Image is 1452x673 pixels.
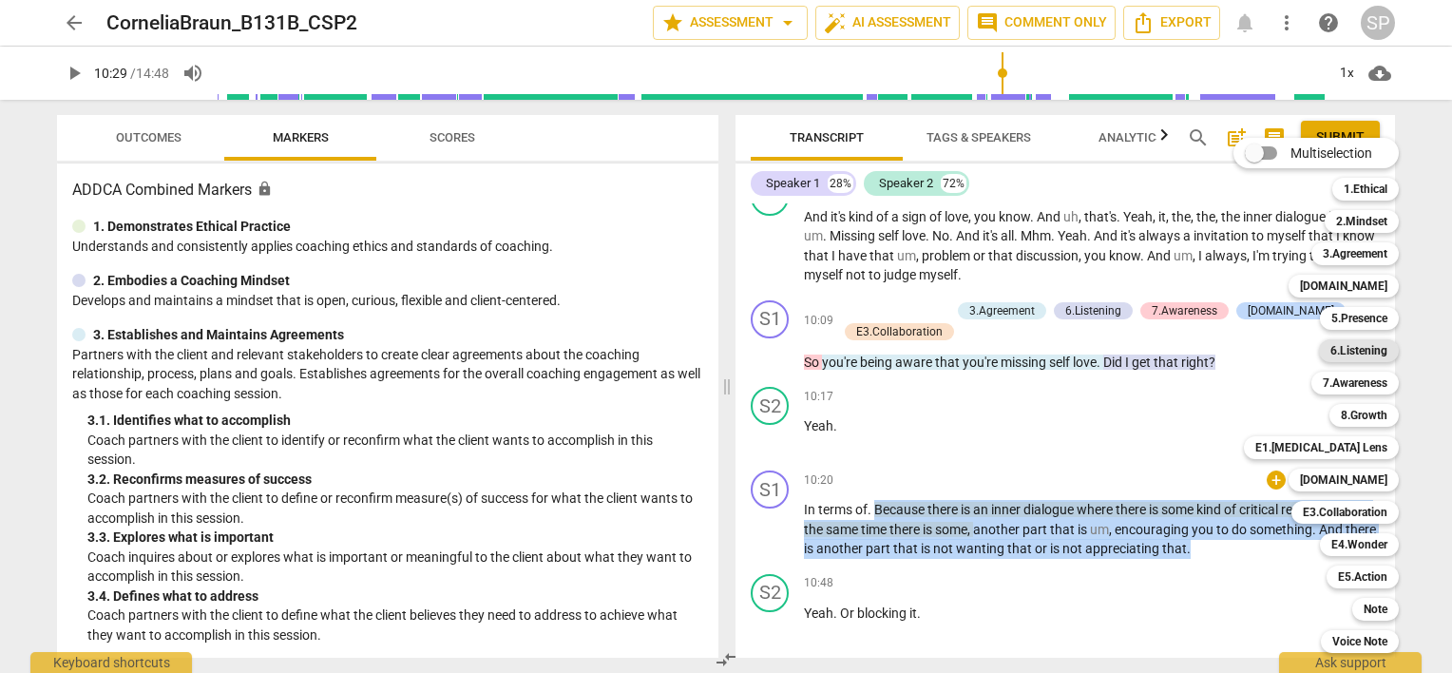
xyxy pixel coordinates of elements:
b: Voice Note [1332,630,1387,653]
b: E3.Collaboration [1303,501,1387,524]
b: 8.Growth [1341,404,1387,427]
b: 1.Ethical [1344,178,1387,201]
b: [DOMAIN_NAME] [1300,469,1387,491]
b: 7.Awareness [1323,372,1387,394]
b: E5.Action [1338,566,1387,588]
b: [DOMAIN_NAME] [1300,275,1387,298]
b: E4.Wonder [1331,533,1387,556]
b: 5.Presence [1331,307,1387,330]
span: Multiselection [1290,144,1372,163]
b: 2.Mindset [1336,210,1387,233]
b: Note [1364,598,1387,621]
b: 3.Agreement [1323,242,1387,265]
b: E1.[MEDICAL_DATA] Lens [1255,436,1387,459]
b: 6.Listening [1330,339,1387,362]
